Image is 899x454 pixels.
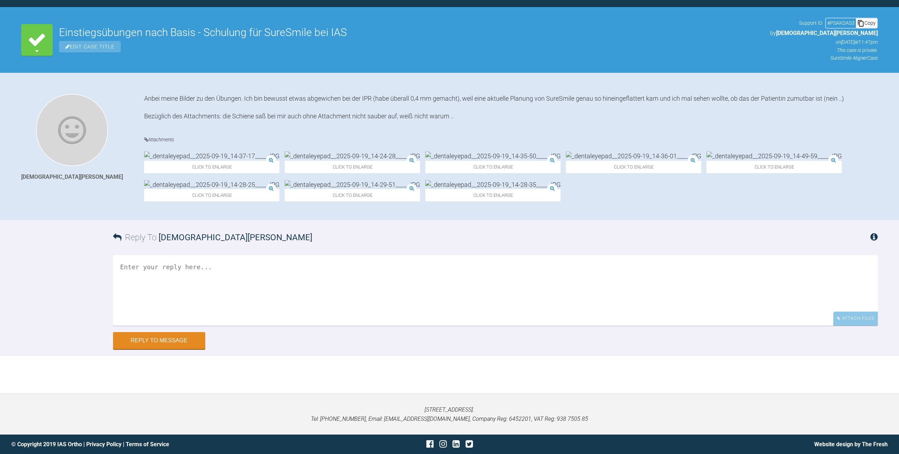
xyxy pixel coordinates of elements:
div: Attach Files [833,312,878,325]
h2: Einstiegsübungen nach Basis - Schulung für SureSmile bei IAS [59,27,764,38]
span: Edit Case Title [59,41,121,53]
span: Click to enlarge [566,161,701,173]
div: # PSAKDAS3 [826,19,856,27]
span: Click to enlarge [425,161,561,173]
a: Website design by The Fresh [814,441,888,448]
img: _dentaleyepad__2025-09-19_14-24-28____.JPG [285,152,420,160]
a: Terms of Service [126,441,169,448]
h4: Attachments [144,135,878,144]
span: Click to enlarge [706,161,842,173]
span: Click to enlarge [425,189,561,201]
span: Click to enlarge [285,189,420,201]
p: on [DATE] at 11:47pm [770,38,878,46]
span: Click to enlarge [285,161,420,173]
img: _dentaleyepad__2025-09-19_14-29-51____.JPG [285,180,420,189]
p: SureSmile Aligner Case [770,54,878,62]
button: Reply to Message [113,332,205,349]
img: _dentaleyepad__2025-09-19_14-28-25____.JPG [144,180,279,189]
div: © Copyright 2019 IAS Ortho | | [11,440,303,449]
img: _dentaleyepad__2025-09-19_14-37-17____.JPG [144,152,279,160]
img: _dentaleyepad__2025-09-19_14-35-50____.JPG [425,152,561,160]
span: [DEMOGRAPHIC_DATA][PERSON_NAME] [159,232,312,242]
div: Anbei meine Bilder zu den Übungen. Ich bin bewusst etwas abgewichen bei der IPR (habe überall 0,4... [144,94,878,125]
img: _dentaleyepad__2025-09-19_14-28-35____.JPG [425,180,561,189]
span: Click to enlarge [144,161,279,173]
h3: Reply To [113,231,312,244]
span: Support ID [799,19,822,27]
span: [DEMOGRAPHIC_DATA][PERSON_NAME] [776,30,878,36]
p: [STREET_ADDRESS]. Tel: [PHONE_NUMBER], Email: [EMAIL_ADDRESS][DOMAIN_NAME], Company Reg: 6452201,... [11,405,888,423]
div: [DEMOGRAPHIC_DATA][PERSON_NAME] [21,172,123,182]
p: This case is private. [770,46,878,54]
div: Copy [856,18,877,28]
img: Christian Buortesch [36,94,108,166]
span: Click to enlarge [144,189,279,201]
a: Privacy Policy [86,441,122,448]
p: by [770,29,878,38]
img: _dentaleyepad__2025-09-19_14-49-59____.JPG [706,152,842,160]
img: _dentaleyepad__2025-09-19_14-36-01____.JPG [566,152,701,160]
